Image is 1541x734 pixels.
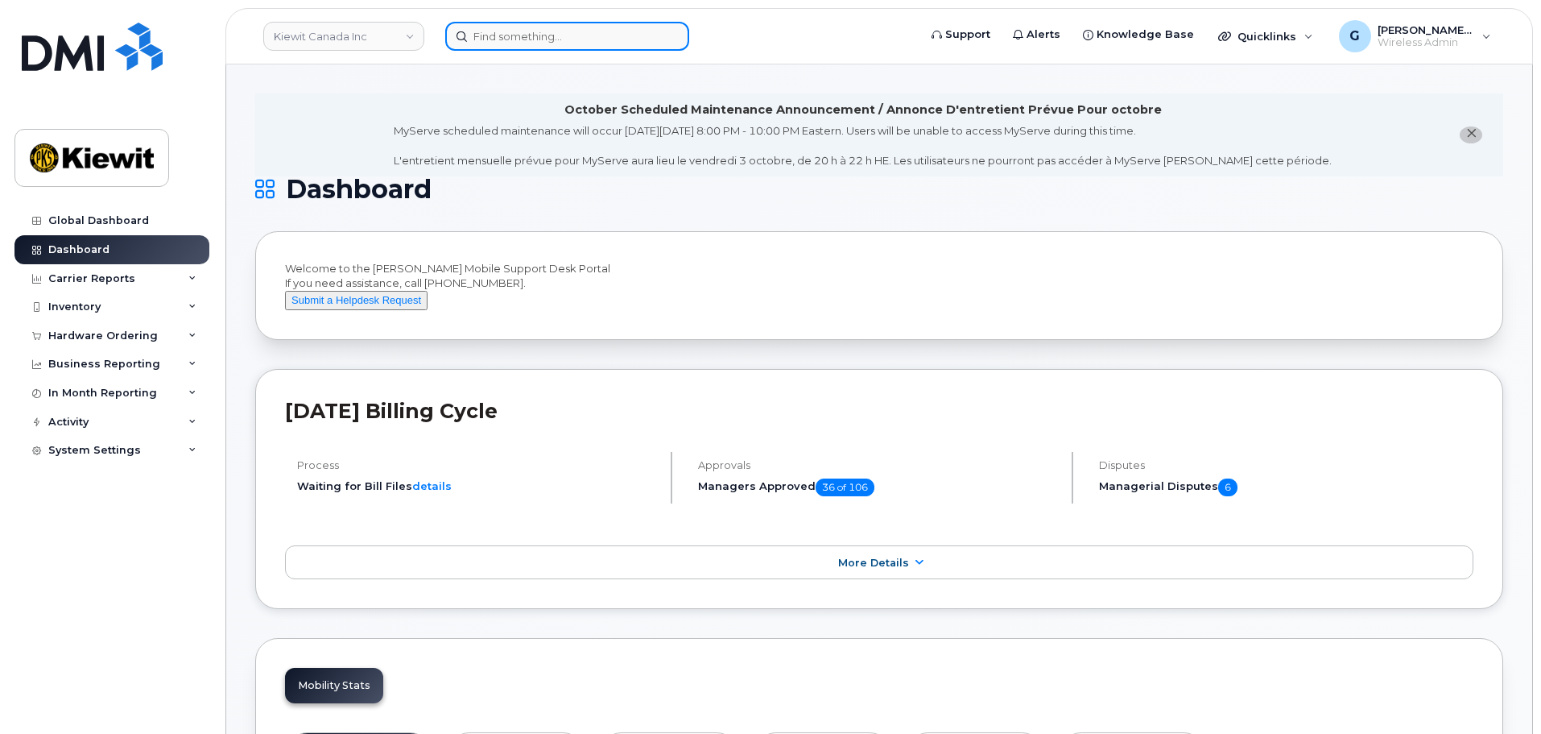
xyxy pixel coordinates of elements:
span: 6 [1218,479,1237,496]
div: October Scheduled Maintenance Announcement / Annonce D'entretient Prévue Pour octobre [564,102,1162,118]
h5: Managerial Disputes [1099,479,1473,496]
a: details [412,479,452,492]
div: Welcome to the [PERSON_NAME] Mobile Support Desk Portal If you need assistance, call [PHONE_NUMBER]. [285,261,1473,311]
li: Waiting for Bill Files [297,479,657,494]
a: Submit a Helpdesk Request [285,293,428,306]
h2: [DATE] Billing Cycle [285,399,1473,423]
button: Submit a Helpdesk Request [285,291,428,311]
h5: Managers Approved [698,479,1058,496]
h4: Approvals [698,459,1058,471]
button: close notification [1460,126,1482,143]
iframe: Messenger Launcher [1471,664,1529,722]
div: MyServe scheduled maintenance will occur [DATE][DATE] 8:00 PM - 10:00 PM Eastern. Users will be u... [394,123,1332,168]
span: More Details [838,557,909,569]
h4: Disputes [1099,459,1473,471]
span: Dashboard [286,177,432,201]
span: 36 of 106 [816,479,874,496]
h4: Process [297,459,657,471]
